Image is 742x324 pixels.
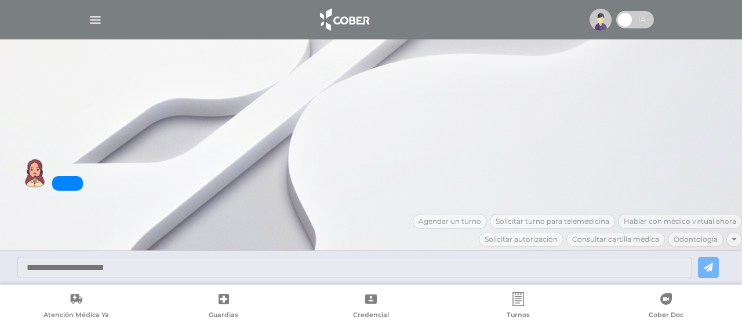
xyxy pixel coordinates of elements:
[445,292,592,322] a: Turnos
[590,9,612,31] img: profile-placeholder.svg
[2,292,150,322] a: Atención Médica Ya
[649,311,683,321] span: Cober Doc
[507,311,530,321] span: Turnos
[209,311,238,321] span: Guardias
[150,292,297,322] a: Guardias
[314,6,374,34] img: logo_cober_home-white.png
[20,159,49,188] img: Cober IA
[592,292,740,322] a: Cober Doc
[88,13,103,27] img: Cober_menu-lines-white.svg
[353,311,389,321] span: Credencial
[43,311,109,321] span: Atención Médica Ya
[297,292,445,322] a: Credencial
